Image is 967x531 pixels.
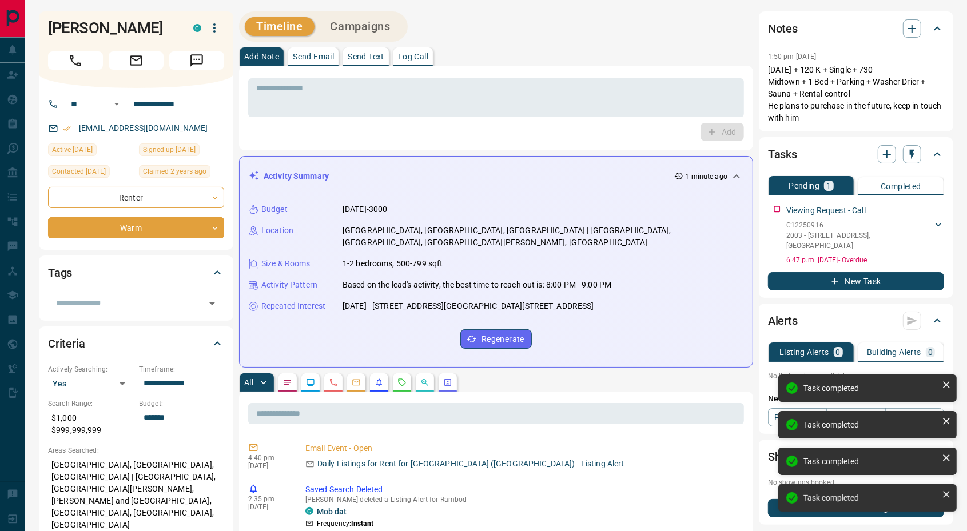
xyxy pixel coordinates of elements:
div: Yes [48,374,133,393]
div: Notes [768,15,944,42]
p: Send Text [348,53,384,61]
strong: Instant [351,520,373,528]
span: Call [48,51,103,70]
span: Message [169,51,224,70]
p: [DATE] - [STREET_ADDRESS][GEOGRAPHIC_DATA][STREET_ADDRESS] [343,300,594,312]
button: Open [204,296,220,312]
div: Activity Summary1 minute ago [249,166,743,187]
button: New Showing [768,499,944,517]
a: Mob dat [317,507,347,516]
p: 6:47 p.m. [DATE] - Overdue [786,255,944,265]
span: Signed up [DATE] [143,144,196,155]
p: Send Email [293,53,334,61]
div: C122509162003 - [STREET_ADDRESS],[GEOGRAPHIC_DATA] [786,218,944,253]
p: $1,000 - $999,999,999 [48,409,133,440]
svg: Requests [397,378,407,387]
svg: Email Verified [63,125,71,133]
p: [DATE] [248,503,288,511]
p: Log Call [398,53,428,61]
p: Location [261,225,293,237]
button: Timeline [245,17,315,36]
div: Criteria [48,330,224,357]
h2: Showings [768,448,817,466]
p: No showings booked [768,477,944,488]
div: Mon Jul 14 2025 [48,165,133,181]
h2: Alerts [768,312,798,330]
a: [EMAIL_ADDRESS][DOMAIN_NAME] [79,123,208,133]
p: Saved Search Deleted [305,484,739,496]
p: Listing Alerts [779,348,829,356]
div: condos.ca [193,24,201,32]
div: Thu Jul 13 2023 [139,165,224,181]
p: 2003 - [STREET_ADDRESS] , [GEOGRAPHIC_DATA] [786,230,933,251]
p: No listing alerts available [768,371,944,381]
svg: Listing Alerts [375,378,384,387]
p: Budget [261,203,288,215]
svg: Notes [283,378,292,387]
p: [GEOGRAPHIC_DATA], [GEOGRAPHIC_DATA], [GEOGRAPHIC_DATA] | [GEOGRAPHIC_DATA], [GEOGRAPHIC_DATA], [... [343,225,743,249]
h2: Notes [768,19,798,38]
svg: Agent Actions [443,378,452,387]
p: 0 [928,348,933,356]
div: Showings [768,443,944,470]
p: Frequency: [317,518,373,529]
span: Claimed 2 years ago [143,166,206,177]
h2: Tasks [768,145,797,163]
p: 1-2 bedrooms, 500-799 sqft [343,258,443,270]
p: Completed [881,182,921,190]
div: Task completed [803,420,937,429]
p: Based on the lead's activity, the best time to reach out is: 8:00 PM - 9:00 PM [343,279,611,291]
span: Email [109,51,164,70]
p: Search Range: [48,398,133,409]
p: Budget: [139,398,224,409]
h2: Tags [48,263,72,282]
button: New Task [768,272,944,290]
p: C12250916 [786,220,933,230]
a: Property [768,408,827,426]
svg: Opportunities [420,378,429,387]
div: Task completed [803,457,937,466]
p: Add Note [244,53,279,61]
div: condos.ca [305,507,313,515]
p: Timeframe: [139,364,224,374]
p: Repeated Interest [261,300,325,312]
p: Pending [789,182,819,190]
div: Tue Mar 23 2021 [139,143,224,159]
p: 1 [826,182,831,190]
div: Tasks [768,141,944,168]
p: All [244,378,253,386]
div: Sun Aug 10 2025 [48,143,133,159]
div: Warm [48,217,224,238]
svg: Calls [329,378,338,387]
span: Active [DATE] [52,144,93,155]
div: Task completed [803,384,937,393]
svg: Lead Browsing Activity [306,378,315,387]
svg: Emails [352,378,361,387]
p: Activity Pattern [261,279,317,291]
p: 2:35 pm [248,495,288,503]
p: [DATE]-3000 [343,203,387,215]
p: Viewing Request - Call [786,205,866,217]
h1: [PERSON_NAME] [48,19,176,37]
p: Email Event - Open [305,442,739,454]
p: [DATE] + 120 K + Single + 730 Midtown + 1 Bed + Parking + Washer Drier + Sauna + Rental control H... [768,64,944,124]
p: Actively Searching: [48,364,133,374]
p: [PERSON_NAME] deleted a Listing Alert for Rambod [305,496,739,504]
p: 1 minute ago [686,171,727,182]
p: Areas Searched: [48,445,224,456]
p: Activity Summary [264,170,329,182]
p: New Alert: [768,393,944,405]
p: Daily Listings for Rent for [GEOGRAPHIC_DATA] ([GEOGRAPHIC_DATA]) - Listing Alert [317,458,624,470]
p: [DATE] [248,462,288,470]
button: Campaigns [319,17,402,36]
p: 0 [836,348,841,356]
div: Task completed [803,493,937,502]
div: Alerts [768,307,944,334]
button: Regenerate [460,329,532,349]
span: Contacted [DATE] [52,166,106,177]
p: Size & Rooms [261,258,311,270]
button: Open [110,97,124,111]
p: 1:50 pm [DATE] [768,53,817,61]
div: Tags [48,259,224,286]
p: Building Alerts [867,348,921,356]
